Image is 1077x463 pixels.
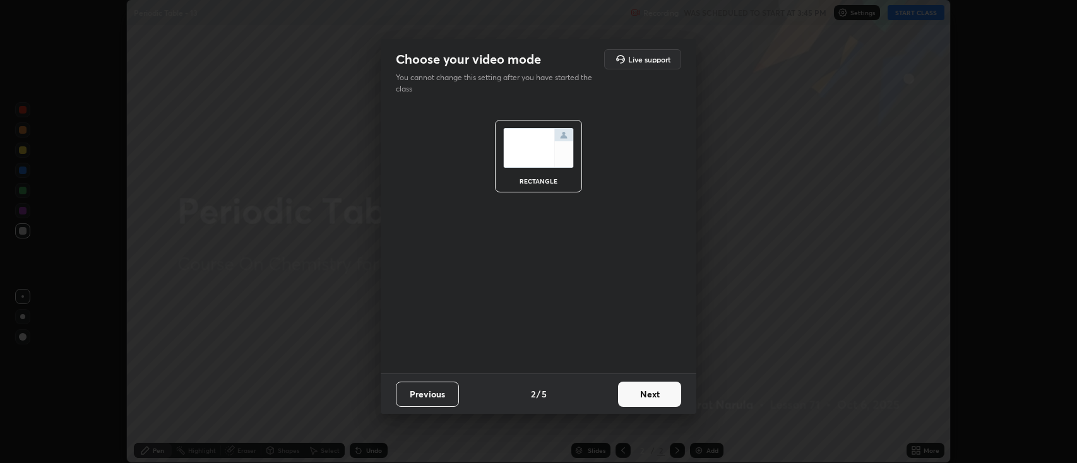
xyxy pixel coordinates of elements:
p: You cannot change this setting after you have started the class [396,72,600,95]
button: Next [618,382,681,407]
div: rectangle [513,178,564,184]
button: Previous [396,382,459,407]
h5: Live support [628,56,670,63]
h4: / [537,387,540,401]
h2: Choose your video mode [396,51,541,67]
img: normalScreenIcon.ae25ed63.svg [503,128,574,168]
h4: 2 [531,387,535,401]
h4: 5 [542,387,547,401]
